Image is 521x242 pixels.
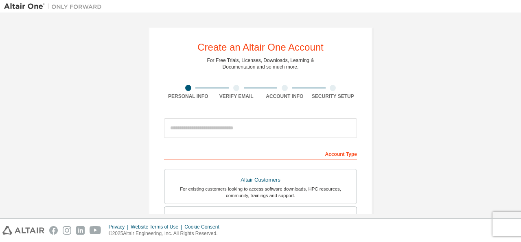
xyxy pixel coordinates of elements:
p: © 2025 Altair Engineering, Inc. All Rights Reserved. [109,230,224,237]
div: Students [169,212,352,223]
div: For existing customers looking to access software downloads, HPC resources, community, trainings ... [169,186,352,199]
div: Security Setup [309,93,357,100]
div: Account Type [164,147,357,160]
div: Create an Altair One Account [197,42,324,52]
img: Altair One [4,2,106,11]
img: instagram.svg [63,226,71,235]
img: altair_logo.svg [2,226,44,235]
div: Verify Email [212,93,261,100]
div: Altair Customers [169,174,352,186]
div: For Free Trials, Licenses, Downloads, Learning & Documentation and so much more. [207,57,314,70]
div: Personal Info [164,93,212,100]
img: linkedin.svg [76,226,85,235]
img: facebook.svg [49,226,58,235]
img: youtube.svg [90,226,101,235]
div: Account Info [260,93,309,100]
div: Website Terms of Use [131,224,184,230]
div: Privacy [109,224,131,230]
div: Cookie Consent [184,224,224,230]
